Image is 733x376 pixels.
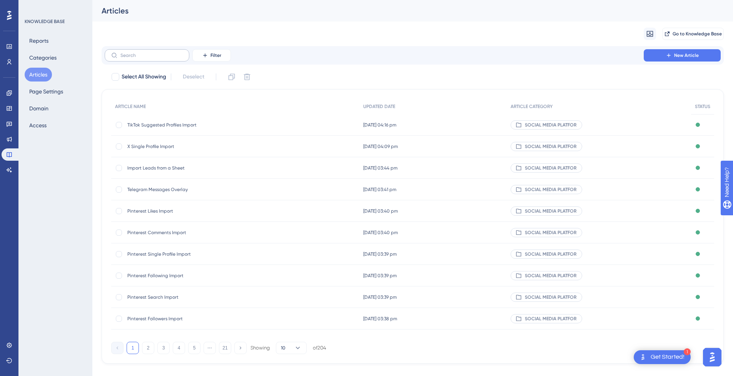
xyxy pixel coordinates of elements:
div: of 204 [313,344,326,351]
button: Articles [25,68,52,82]
span: TikTok Suggested Profiles Import [127,122,250,128]
span: New Article [674,52,699,58]
button: Access [25,118,51,132]
span: SOCIAL MEDIA PLATFOR [525,208,576,214]
span: SOCIAL MEDIA PLATFOR [525,316,576,322]
span: X Single Profile Import [127,143,250,150]
button: New Article [644,49,721,62]
div: Articles [102,5,705,16]
span: SOCIAL MEDIA PLATFOR [525,251,576,257]
span: Pinterest Likes Import [127,208,250,214]
span: SOCIAL MEDIA PLATFOR [525,186,576,193]
input: Search [120,53,183,58]
button: Deselect [176,70,211,84]
span: Pinterest Search Import [127,294,250,300]
span: Pinterest Followers Import [127,316,250,322]
span: [DATE] 03:40 pm [363,208,398,214]
span: SOCIAL MEDIA PLATFOR [525,273,576,279]
span: Pinterest Comments Import [127,230,250,236]
span: [DATE] 03:40 pm [363,230,398,236]
span: SOCIAL MEDIA PLATFOR [525,122,576,128]
button: Domain [25,101,53,115]
iframe: UserGuiding AI Assistant Launcher [701,346,724,369]
span: SOCIAL MEDIA PLATFOR [525,143,576,150]
span: [DATE] 03:39 pm [363,294,397,300]
button: Filter [192,49,231,62]
span: STATUS [695,103,710,110]
span: Pinterest Single Profile Import [127,251,250,257]
span: UPDATED DATE [363,103,395,110]
span: [DATE] 03:39 pm [363,273,397,279]
span: [DATE] 03:39 pm [363,251,397,257]
span: ARTICLE NAME [115,103,146,110]
div: Get Started! [651,353,685,361]
button: Reports [25,34,53,48]
button: 2 [142,342,154,354]
span: SOCIAL MEDIA PLATFOR [525,294,576,300]
button: 5 [188,342,200,354]
img: launcher-image-alternative-text [638,353,648,362]
div: KNOWLEDGE BASE [25,18,65,25]
span: [DATE] 04:16 pm [363,122,396,128]
span: SOCIAL MEDIA PLATFOR [525,165,576,171]
span: [DATE] 04:09 pm [363,143,398,150]
button: Categories [25,51,61,65]
span: Go to Knowledge Base [673,31,722,37]
span: Need Help? [18,2,48,11]
span: [DATE] 03:44 pm [363,165,397,171]
span: [DATE] 03:41 pm [363,186,396,193]
span: Pinterest Following Import [127,273,250,279]
button: Go to Knowledge Base [662,28,724,40]
button: 1 [127,342,139,354]
div: Showing [250,344,270,351]
button: ⋯ [204,342,216,354]
span: ARTICLE CATEGORY [511,103,553,110]
span: Filter [210,52,221,58]
span: SOCIAL MEDIA PLATFOR [525,230,576,236]
div: Open Get Started! checklist, remaining modules: 1 [634,350,691,364]
span: 10 [281,345,286,351]
button: 4 [173,342,185,354]
span: [DATE] 03:38 pm [363,316,397,322]
button: 10 [276,342,307,354]
span: Telegram Messages Overlay [127,186,250,193]
span: Import Leads from a Sheet [127,165,250,171]
div: 1 [684,348,691,355]
button: 21 [219,342,231,354]
span: Deselect [183,72,204,82]
button: 3 [157,342,170,354]
span: Select All Showing [122,72,166,82]
button: Page Settings [25,85,68,98]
